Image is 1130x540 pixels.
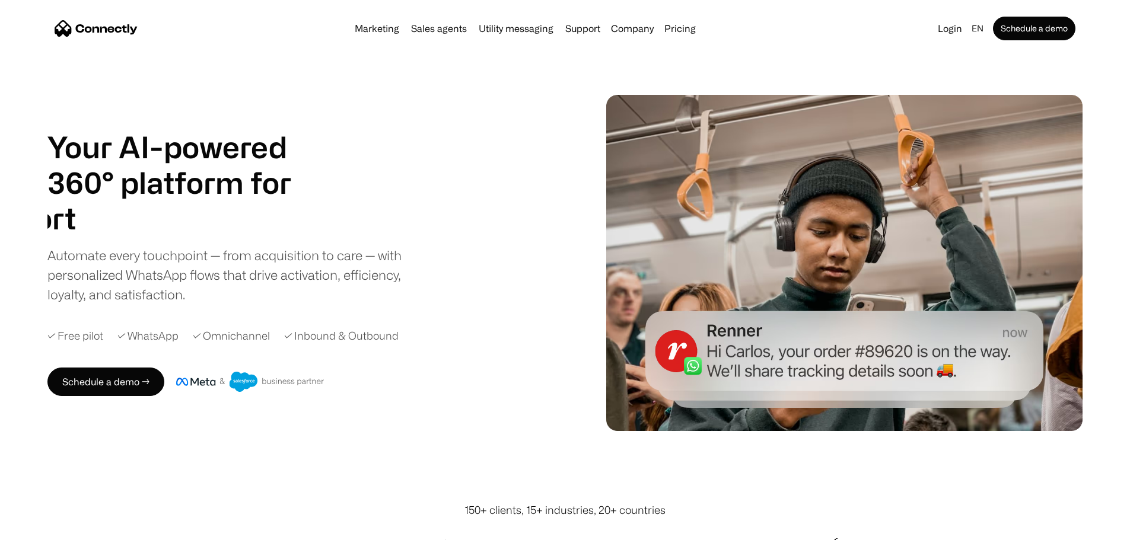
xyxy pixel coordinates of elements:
[406,24,472,33] a: Sales agents
[660,24,701,33] a: Pricing
[117,328,179,344] div: ✓ WhatsApp
[561,24,605,33] a: Support
[176,372,324,392] img: Meta and Salesforce business partner badge.
[47,200,320,236] div: carousel
[993,17,1075,40] a: Schedule a demo
[284,328,399,344] div: ✓ Inbound & Outbound
[24,519,71,536] ul: Language list
[350,24,404,33] a: Marketing
[611,20,654,37] div: Company
[47,245,421,304] div: Automate every touchpoint — from acquisition to care — with personalized WhatsApp flows that driv...
[47,328,103,344] div: ✓ Free pilot
[193,328,270,344] div: ✓ Omnichannel
[464,502,666,518] div: 150+ clients, 15+ industries, 20+ countries
[12,518,71,536] aside: Language selected: English
[972,20,983,37] div: en
[933,20,967,37] a: Login
[607,20,657,37] div: Company
[47,129,320,200] h1: Your AI-powered 360° platform for
[55,20,138,37] a: home
[47,368,164,396] a: Schedule a demo →
[967,20,991,37] div: en
[474,24,558,33] a: Utility messaging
